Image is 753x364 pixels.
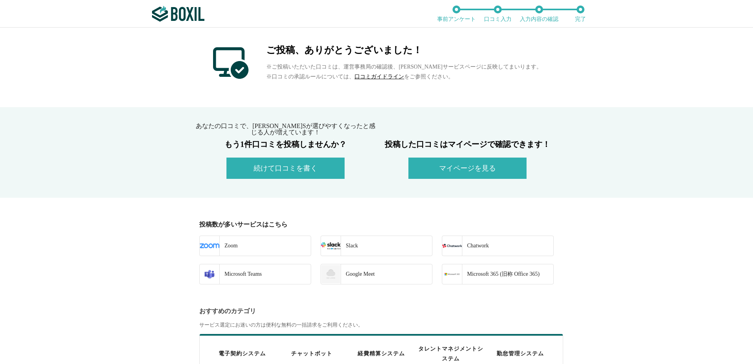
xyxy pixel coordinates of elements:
[354,74,404,80] a: 口コミガイドライン
[341,264,375,284] div: Google Meet
[199,264,311,284] a: Microsoft Teams
[199,236,311,256] a: Zoom
[199,308,558,314] div: おすすめのカテゴリ
[442,236,554,256] a: Chatwork
[477,6,518,22] li: 口コミ入力
[321,264,432,284] a: Google Meet
[226,158,345,179] button: 続けて口コミを書く
[266,62,542,72] p: ※ご投稿いただいた口コミは、運営事務局の確認後、[PERSON_NAME]サービスページに反映してまいります。
[418,345,483,362] div: タレントマネジメントシステム
[560,6,601,22] li: 完了
[266,45,542,55] h2: ご投稿、ありがとうございました！
[518,6,560,22] li: 入力内容の確認
[349,345,414,362] div: 経費精算システム
[195,140,376,148] h3: もう1件口コミを投稿しませんか？
[321,236,432,256] a: Slack
[196,123,375,136] span: あなたの口コミで、[PERSON_NAME]Sが選びやすくなったと感じる人が増えています！
[408,158,527,179] button: マイページを見る
[266,72,542,82] p: ※口コミの承認ルールについては、 をご参照ください。
[376,140,558,148] h3: 投稿した口コミはマイページで確認できます！
[408,166,527,172] a: マイページを見る
[199,322,558,327] div: サービス選定にお迷いの方は便利な無料の一括請求をご利用ください。
[488,345,553,362] div: 勤怠管理システム
[462,264,540,284] div: Microsoft 365 (旧称 Office 365)
[152,6,204,22] img: ボクシルSaaS_ロゴ
[219,236,237,256] div: Zoom
[462,236,489,256] div: Chatwork
[199,221,558,228] div: 投稿数が多いサービスはこちら
[226,166,345,172] a: 続けて口コミを書く
[341,236,358,256] div: Slack
[442,264,554,284] a: Microsoft 365 (旧称 Office 365)
[436,6,477,22] li: 事前アンケート
[219,264,262,284] div: Microsoft Teams
[279,345,344,362] div: チャットボット
[210,345,275,362] div: 電子契約システム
